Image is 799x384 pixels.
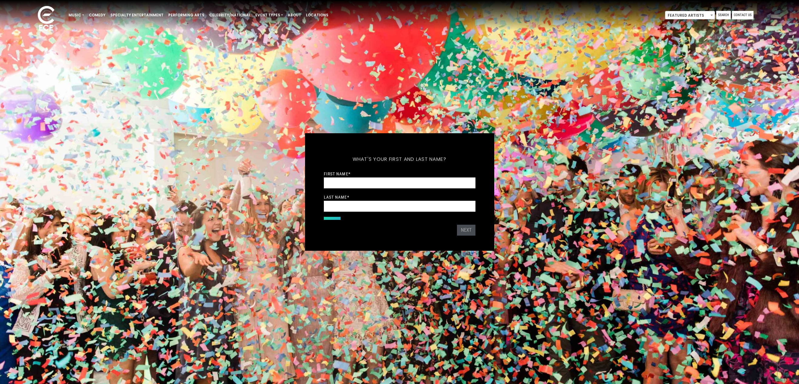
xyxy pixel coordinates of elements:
img: ece_new_logo_whitev2-1.png [31,4,61,34]
span: Featured Artists [665,11,715,19]
a: Music [66,10,86,20]
h5: What's your first and last name? [324,148,475,170]
a: Comedy [86,10,108,20]
span: Featured Artists [665,11,715,20]
label: First Name [324,171,351,177]
a: Event Types [253,10,285,20]
a: About [285,10,304,20]
a: Search [716,11,731,19]
label: Last Name [324,194,349,200]
a: Contact Us [732,11,754,19]
a: Performing Arts [166,10,207,20]
a: Specialty Entertainment [108,10,166,20]
a: Celebrity/National [207,10,253,20]
a: Locations [304,10,331,20]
